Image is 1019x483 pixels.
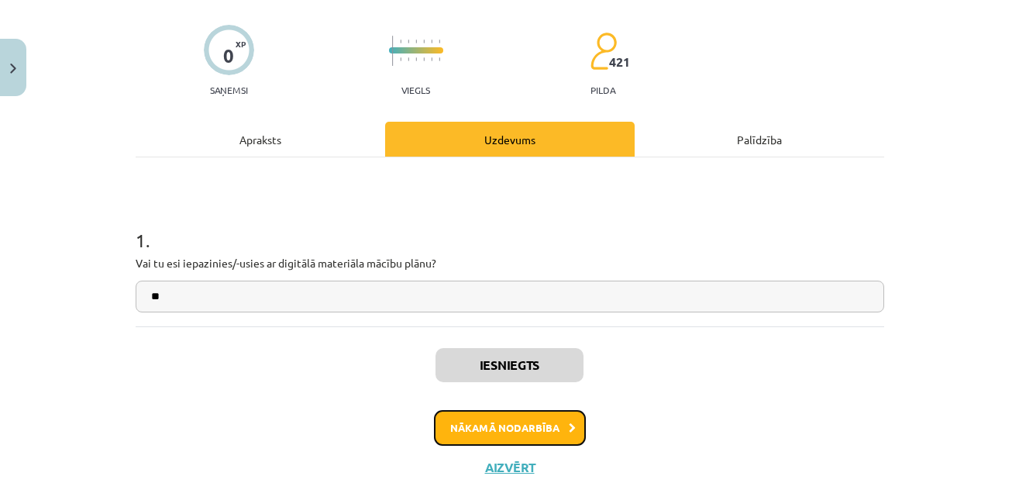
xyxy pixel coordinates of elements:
[434,410,586,446] button: Nākamā nodarbība
[590,32,617,71] img: students-c634bb4e5e11cddfef0936a35e636f08e4e9abd3cc4e673bd6f9a4125e45ecb1.svg
[204,85,254,95] p: Saņemsi
[408,40,409,43] img: icon-short-line-57e1e144782c952c97e751825c79c345078a6d821885a25fce030b3d8c18986b.svg
[439,57,440,61] img: icon-short-line-57e1e144782c952c97e751825c79c345078a6d821885a25fce030b3d8c18986b.svg
[431,57,432,61] img: icon-short-line-57e1e144782c952c97e751825c79c345078a6d821885a25fce030b3d8c18986b.svg
[590,85,615,95] p: pilda
[401,85,430,95] p: Viegls
[480,460,539,475] button: Aizvērt
[408,57,409,61] img: icon-short-line-57e1e144782c952c97e751825c79c345078a6d821885a25fce030b3d8c18986b.svg
[423,57,425,61] img: icon-short-line-57e1e144782c952c97e751825c79c345078a6d821885a25fce030b3d8c18986b.svg
[423,40,425,43] img: icon-short-line-57e1e144782c952c97e751825c79c345078a6d821885a25fce030b3d8c18986b.svg
[435,348,584,382] button: Iesniegts
[400,40,401,43] img: icon-short-line-57e1e144782c952c97e751825c79c345078a6d821885a25fce030b3d8c18986b.svg
[439,40,440,43] img: icon-short-line-57e1e144782c952c97e751825c79c345078a6d821885a25fce030b3d8c18986b.svg
[415,40,417,43] img: icon-short-line-57e1e144782c952c97e751825c79c345078a6d821885a25fce030b3d8c18986b.svg
[609,55,630,69] span: 421
[415,57,417,61] img: icon-short-line-57e1e144782c952c97e751825c79c345078a6d821885a25fce030b3d8c18986b.svg
[431,40,432,43] img: icon-short-line-57e1e144782c952c97e751825c79c345078a6d821885a25fce030b3d8c18986b.svg
[236,40,246,48] span: XP
[136,202,884,250] h1: 1 .
[136,255,884,271] p: Vai tu esi iepazinies/-usies ar digitālā materiāla mācību plānu?
[400,57,401,61] img: icon-short-line-57e1e144782c952c97e751825c79c345078a6d821885a25fce030b3d8c18986b.svg
[136,122,385,157] div: Apraksts
[635,122,884,157] div: Palīdzība
[392,36,394,66] img: icon-long-line-d9ea69661e0d244f92f715978eff75569469978d946b2353a9bb055b3ed8787d.svg
[385,122,635,157] div: Uzdevums
[223,45,234,67] div: 0
[10,64,16,74] img: icon-close-lesson-0947bae3869378f0d4975bcd49f059093ad1ed9edebbc8119c70593378902aed.svg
